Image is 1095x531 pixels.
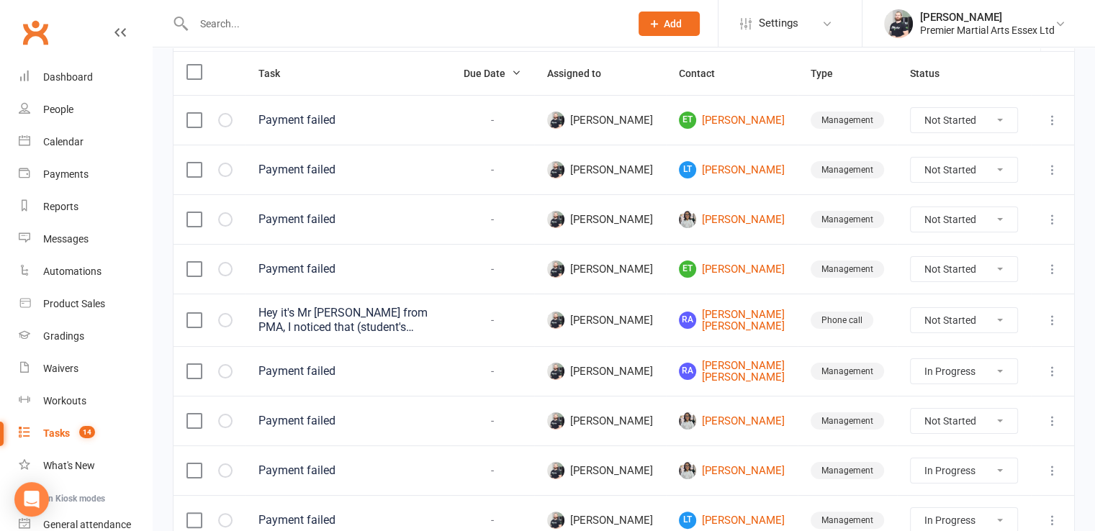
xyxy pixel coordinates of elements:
[547,211,564,228] img: Callum Chuck
[547,363,564,380] img: Callum Chuck
[679,412,696,430] img: Tiya Toney
[811,462,884,479] div: Management
[258,68,296,79] span: Task
[464,164,521,176] div: -
[19,255,152,288] a: Automations
[547,312,653,329] span: [PERSON_NAME]
[43,233,89,245] div: Messages
[679,65,731,82] button: Contact
[811,211,884,228] div: Management
[679,412,785,430] a: [PERSON_NAME]
[258,513,438,527] div: Payment failed
[679,260,785,278] a: ET[PERSON_NAME]
[258,414,438,428] div: Payment failed
[547,161,564,178] img: Callum Chuck
[258,212,438,227] div: Payment failed
[920,11,1055,24] div: [PERSON_NAME]
[464,214,521,226] div: -
[910,68,955,79] span: Status
[19,61,152,94] a: Dashboard
[464,415,521,427] div: -
[811,363,884,380] div: Management
[464,366,521,378] div: -
[464,314,521,327] div: -
[258,306,438,335] div: Hey it's Mr [PERSON_NAME] from PMA, I noticed that (student's name) missed his/her martial arts c...
[464,65,521,82] button: Due Date
[811,68,849,79] span: Type
[920,24,1055,37] div: Premier Martial Arts Essex Ltd
[43,363,78,374] div: Waivers
[19,158,152,191] a: Payments
[679,161,696,178] span: LT
[19,288,152,320] a: Product Sales
[43,168,89,180] div: Payments
[464,514,521,527] div: -
[464,263,521,276] div: -
[19,450,152,482] a: What's New
[811,312,873,329] div: Phone call
[547,312,564,329] img: Callum Chuck
[811,260,884,278] div: Management
[664,18,682,29] span: Add
[19,353,152,385] a: Waivers
[258,262,438,276] div: Payment failed
[14,482,49,517] div: Open Intercom Messenger
[547,462,653,479] span: [PERSON_NAME]
[43,395,86,407] div: Workouts
[910,65,955,82] button: Status
[464,114,521,127] div: -
[19,223,152,255] a: Messages
[547,65,617,82] button: Assigned to
[258,65,296,82] button: Task
[811,161,884,178] div: Management
[547,161,653,178] span: [PERSON_NAME]
[258,163,438,177] div: Payment failed
[19,385,152,417] a: Workouts
[679,112,696,129] span: ET
[43,265,102,277] div: Automations
[19,320,152,353] a: Gradings
[759,7,798,40] span: Settings
[679,363,696,380] span: RA
[679,462,696,479] img: Tiya Toney
[679,211,785,228] a: [PERSON_NAME]
[43,201,78,212] div: Reports
[679,512,696,529] span: LT
[43,71,93,83] div: Dashboard
[43,104,73,115] div: People
[884,9,913,38] img: thumb_image1616261423.png
[679,512,785,529] a: LT[PERSON_NAME]
[43,298,105,309] div: Product Sales
[17,14,53,50] a: Clubworx
[464,465,521,477] div: -
[679,462,785,479] a: [PERSON_NAME]
[547,260,564,278] img: Callum Chuck
[258,463,438,478] div: Payment failed
[43,136,84,147] div: Calendar
[547,363,653,380] span: [PERSON_NAME]
[43,427,70,439] div: Tasks
[547,211,653,228] span: [PERSON_NAME]
[547,512,653,529] span: [PERSON_NAME]
[19,417,152,450] a: Tasks 14
[547,112,653,129] span: [PERSON_NAME]
[547,462,564,479] img: Callum Chuck
[547,68,617,79] span: Assigned to
[258,364,438,378] div: Payment failed
[811,112,884,129] div: Management
[43,460,95,471] div: What's New
[19,94,152,126] a: People
[547,512,564,529] img: Callum Chuck
[811,412,884,430] div: Management
[679,161,785,178] a: LT[PERSON_NAME]
[679,309,785,332] a: RA[PERSON_NAME] [PERSON_NAME]
[639,12,700,36] button: Add
[679,112,785,129] a: ET[PERSON_NAME]
[547,412,564,430] img: Callum Chuck
[679,68,731,79] span: Contact
[79,426,95,438] span: 14
[43,519,131,530] div: General attendance
[679,260,696,278] span: ET
[679,312,696,329] span: RA
[547,260,653,278] span: [PERSON_NAME]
